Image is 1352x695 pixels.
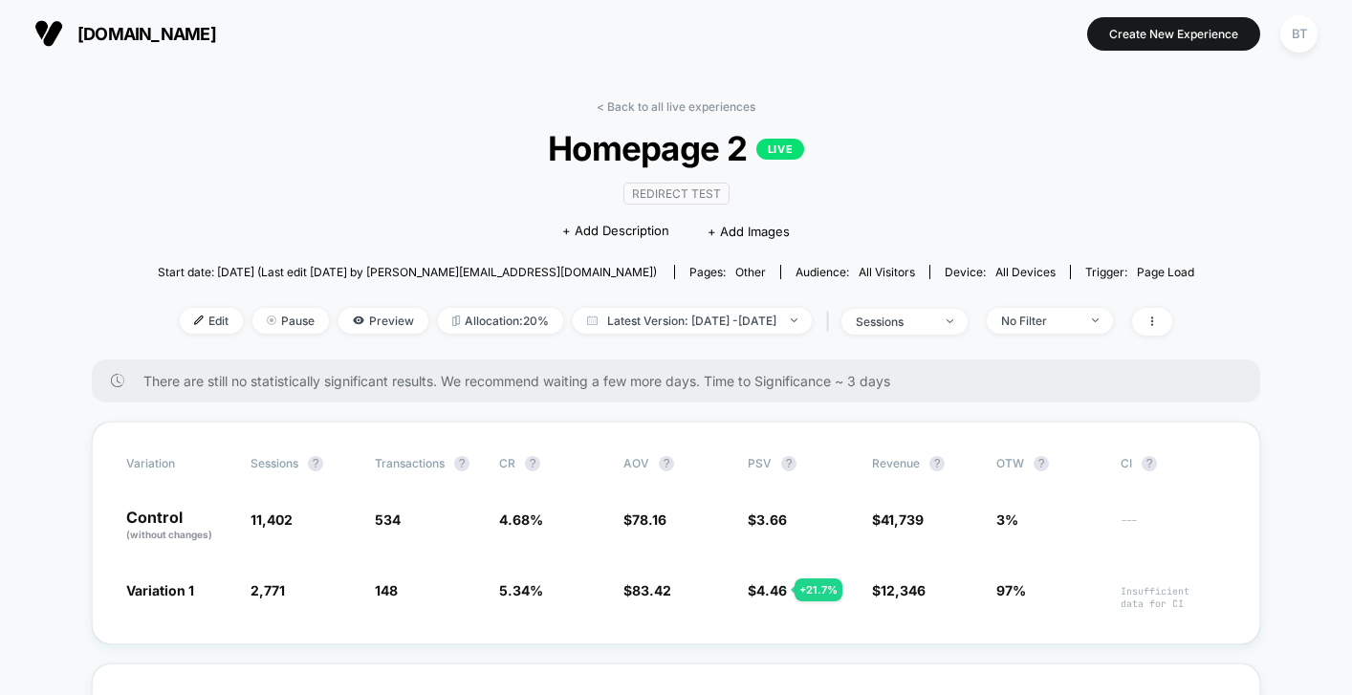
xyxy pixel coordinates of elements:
button: ? [781,456,796,471]
span: other [735,265,766,279]
span: [DOMAIN_NAME] [77,24,216,44]
button: ? [308,456,323,471]
span: Edit [180,308,243,334]
span: 12,346 [881,582,926,598]
span: PSV [748,456,772,470]
span: Homepage 2 [209,128,1142,168]
img: end [267,315,276,325]
a: < Back to all live experiences [597,99,755,114]
span: CI [1121,456,1226,471]
span: OTW [996,456,1101,471]
button: ? [1034,456,1049,471]
span: 4.46 [756,582,787,598]
button: ? [929,456,945,471]
div: + 21.7 % [795,578,842,601]
span: (without changes) [126,529,212,540]
span: 148 [375,582,398,598]
button: ? [1142,456,1157,471]
span: --- [1121,514,1226,542]
img: calendar [587,315,598,325]
span: Device: [929,265,1070,279]
span: 3.66 [756,511,787,528]
span: $ [872,582,926,598]
span: 3% [996,511,1018,528]
span: $ [748,511,787,528]
span: $ [748,582,787,598]
button: Create New Experience [1087,17,1260,51]
span: Allocation: 20% [438,308,563,334]
span: Latest Version: [DATE] - [DATE] [573,308,812,334]
span: Sessions [251,456,298,470]
span: 41,739 [881,511,924,528]
div: No Filter [1001,314,1078,328]
img: rebalance [452,315,460,326]
span: | [821,308,841,336]
span: Transactions [375,456,445,470]
span: + Add Images [708,224,790,239]
img: Visually logo [34,19,63,48]
span: 2,771 [251,582,285,598]
img: end [1092,318,1099,322]
button: ? [659,456,674,471]
span: + Add Description [562,222,669,241]
button: BT [1275,14,1323,54]
span: 5.34 % [499,582,543,598]
span: Redirect Test [623,183,730,205]
img: end [947,319,953,323]
span: all devices [995,265,1056,279]
p: Control [126,510,231,542]
button: [DOMAIN_NAME] [29,18,222,49]
div: BT [1280,15,1318,53]
span: 78.16 [632,511,666,528]
span: $ [623,511,666,528]
span: Page Load [1137,265,1194,279]
button: ? [454,456,469,471]
span: $ [872,511,924,528]
span: Variation [126,456,231,471]
p: LIVE [756,139,804,160]
span: CR [499,456,515,470]
button: ? [525,456,540,471]
span: Start date: [DATE] (Last edit [DATE] by [PERSON_NAME][EMAIL_ADDRESS][DOMAIN_NAME]) [158,265,657,279]
span: All Visitors [859,265,915,279]
span: Insufficient data for CI [1121,585,1226,610]
span: 11,402 [251,511,293,528]
span: Preview [338,308,428,334]
span: Variation 1 [126,582,194,598]
span: 97% [996,582,1026,598]
span: 83.42 [632,582,671,598]
span: 4.68 % [499,511,543,528]
span: AOV [623,456,649,470]
div: Audience: [796,265,915,279]
div: sessions [856,315,932,329]
img: end [791,318,797,322]
span: Revenue [872,456,920,470]
span: There are still no statistically significant results. We recommend waiting a few more days . Time... [143,373,1222,389]
span: 534 [375,511,401,528]
div: Pages: [689,265,766,279]
span: $ [623,582,671,598]
span: Pause [252,308,329,334]
img: edit [194,315,204,325]
div: Trigger: [1085,265,1194,279]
